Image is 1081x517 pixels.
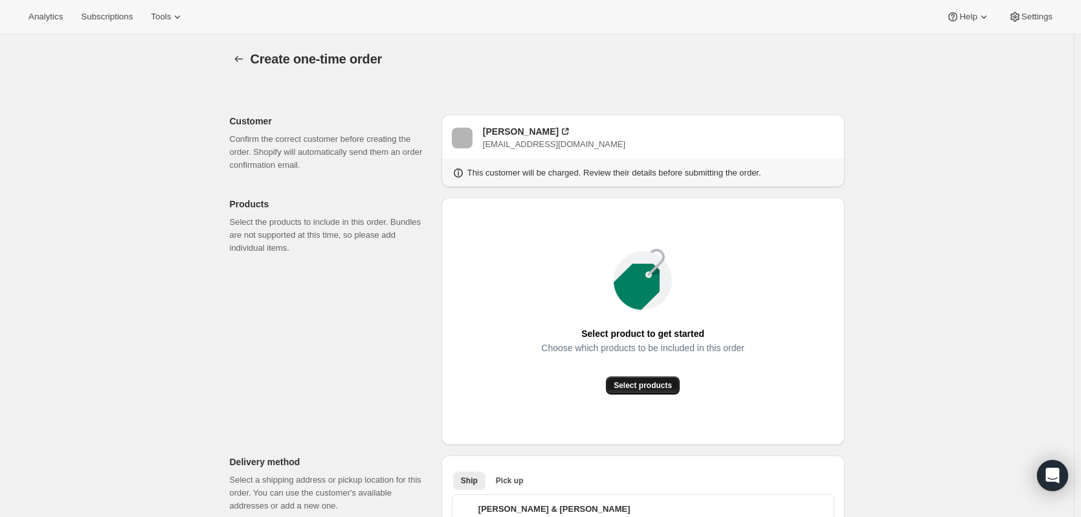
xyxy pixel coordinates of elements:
button: Help [939,8,997,26]
span: Jill Womack [452,128,473,148]
p: This customer will be charged. Review their details before submitting the order. [467,167,761,179]
span: Pick up [496,476,524,486]
button: Select products [606,376,680,395]
span: [EMAIL_ADDRESS][DOMAIN_NAME] [483,139,625,149]
button: Settings [1001,8,1060,26]
span: Ship [461,476,478,486]
span: Tools [151,12,171,22]
span: Choose which products to be included in this order [541,339,744,357]
p: Confirm the correct customer before creating the order. Shopify will automatically send them an o... [230,133,431,172]
span: Select products [614,380,672,391]
div: [PERSON_NAME] [483,125,559,138]
button: Analytics [21,8,71,26]
span: Create one-time order [251,52,383,66]
p: Customer [230,115,431,128]
span: Subscriptions [81,12,133,22]
span: Analytics [28,12,63,22]
p: Products [230,198,431,211]
button: Subscriptions [73,8,140,26]
p: [PERSON_NAME] & [PERSON_NAME] [478,503,630,516]
div: Open Intercom Messenger [1037,460,1068,491]
span: Help [959,12,977,22]
span: Settings [1021,12,1053,22]
p: Select a shipping address or pickup location for this order. You can use the customer's available... [230,474,431,512]
button: Tools [143,8,192,26]
p: Select the products to include in this order. Bundles are not supported at this time, so please a... [230,216,431,255]
span: Select product to get started [581,325,704,343]
p: Delivery method [230,455,431,468]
